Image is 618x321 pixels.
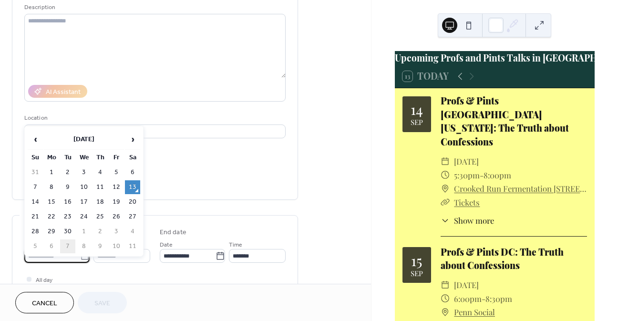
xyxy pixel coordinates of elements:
[93,180,108,194] td: 11
[76,180,92,194] td: 10
[76,195,92,209] td: 17
[395,51,595,65] div: Upcoming Profs and Pints Talks in [GEOGRAPHIC_DATA][US_STATE]
[454,292,482,306] span: 6:00pm
[28,166,43,179] td: 31
[28,239,43,253] td: 5
[93,166,108,179] td: 4
[441,215,494,227] button: ​Show more
[109,166,124,179] td: 5
[44,210,59,224] td: 22
[76,151,92,165] th: We
[109,225,124,238] td: 3
[60,180,75,194] td: 9
[454,197,480,207] a: Tickets
[411,102,423,116] div: 14
[76,210,92,224] td: 24
[454,168,480,182] span: 5:30pm
[60,195,75,209] td: 16
[28,151,43,165] th: Su
[44,180,59,194] td: 8
[480,168,484,182] span: -
[44,129,124,150] th: [DATE]
[441,278,450,292] div: ​
[32,299,57,309] span: Cancel
[44,151,59,165] th: Mo
[44,239,59,253] td: 6
[125,130,140,149] span: ›
[93,151,108,165] th: Th
[15,292,74,313] button: Cancel
[44,166,59,179] td: 1
[76,239,92,253] td: 8
[93,195,108,209] td: 18
[441,305,450,319] div: ​
[411,253,422,268] div: 15
[411,119,423,126] div: Sep
[44,195,59,209] td: 15
[93,210,108,224] td: 25
[454,305,495,319] a: Penn Social
[109,195,124,209] td: 19
[125,239,140,253] td: 11
[454,278,479,292] span: [DATE]
[109,239,124,253] td: 10
[28,195,43,209] td: 14
[441,155,450,168] div: ​
[125,151,140,165] th: Sa
[441,292,450,306] div: ​
[125,225,140,238] td: 4
[484,168,511,182] span: 8:00pm
[60,239,75,253] td: 7
[411,270,423,277] div: Sep
[28,180,43,194] td: 7
[28,225,43,238] td: 28
[454,215,494,227] span: Show more
[24,113,284,123] div: Location
[109,180,124,194] td: 12
[24,2,284,12] div: Description
[441,215,450,227] div: ​
[125,180,140,194] td: 13
[109,210,124,224] td: 26
[60,225,75,238] td: 30
[482,292,485,306] span: -
[60,151,75,165] th: Tu
[485,292,512,306] span: 8:30pm
[93,239,108,253] td: 9
[454,155,479,168] span: [DATE]
[60,210,75,224] td: 23
[28,210,43,224] td: 21
[454,182,587,196] a: Crooked Run Fermentation [STREET_ADDRESS][PERSON_NAME][PERSON_NAME]
[441,182,450,196] div: ​
[441,94,569,148] a: Profs & Pints [GEOGRAPHIC_DATA][US_STATE]: The Truth about Confessions
[60,166,75,179] td: 2
[441,196,450,209] div: ​
[76,166,92,179] td: 3
[125,195,140,209] td: 20
[109,151,124,165] th: Fr
[125,166,140,179] td: 6
[44,225,59,238] td: 29
[93,225,108,238] td: 2
[441,246,564,272] a: Profs & Pints DC: The Truth about Confessions
[229,240,242,250] span: Time
[36,275,52,285] span: All day
[160,228,186,238] div: End date
[441,168,450,182] div: ​
[28,130,42,149] span: ‹
[125,210,140,224] td: 27
[160,240,173,250] span: Date
[76,225,92,238] td: 1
